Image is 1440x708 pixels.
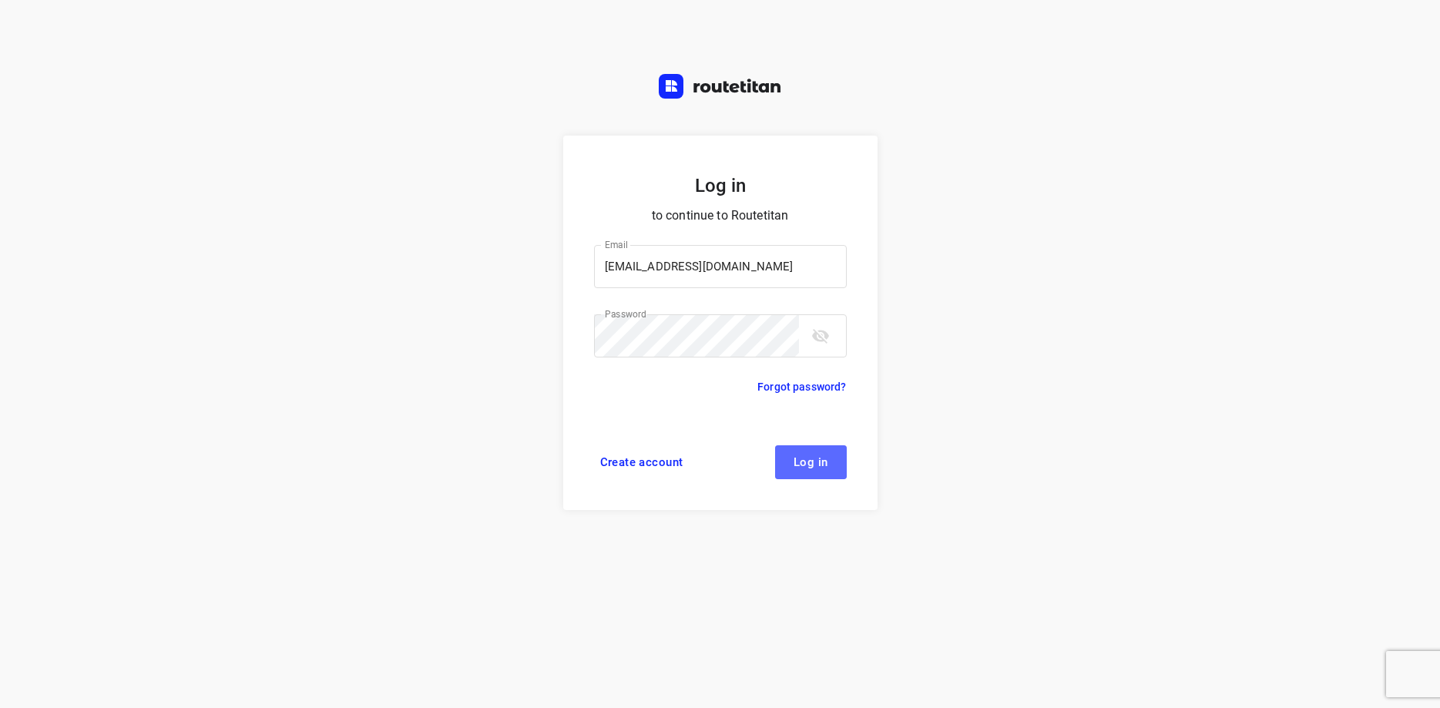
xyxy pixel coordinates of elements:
a: Forgot password? [757,377,846,396]
p: to continue to Routetitan [594,205,847,226]
span: Create account [600,456,683,468]
a: Routetitan [659,74,782,102]
a: Create account [594,445,690,479]
button: Log in [775,445,847,479]
button: toggle password visibility [805,320,836,351]
span: Log in [794,456,828,468]
h5: Log in [594,173,847,199]
img: Routetitan [659,74,782,99]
